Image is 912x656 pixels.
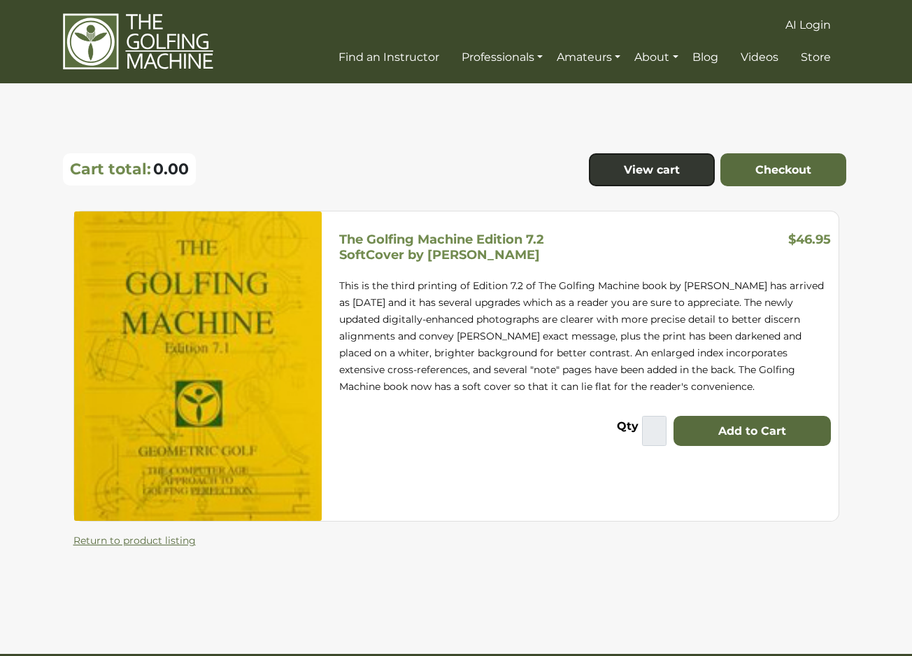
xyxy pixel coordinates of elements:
h3: $46.95 [788,232,831,252]
span: 0.00 [153,160,189,179]
span: Store [801,50,831,64]
span: Find an Instructor [339,50,439,64]
span: Blog [692,50,718,64]
h5: The Golfing Machine Edition 7.2 SoftCover by [PERSON_NAME] [339,232,544,263]
a: Find an Instructor [335,45,443,70]
a: View cart [589,153,715,187]
label: Qty [617,417,639,439]
p: This is the third printing of Edition 7.2 of The Golfing Machine book by [PERSON_NAME] has arrive... [339,277,832,395]
a: About [631,45,681,70]
a: Professionals [458,45,546,70]
a: Amateurs [553,45,624,70]
img: The Golfing Machine Edition 7.2 SoftCover by Homer Kelley [74,211,322,521]
span: AI Login [785,18,831,32]
a: AI Login [782,13,834,38]
a: Return to product listing [73,534,196,547]
a: Blog [689,45,722,70]
span: Videos [741,50,778,64]
a: Checkout [720,153,846,187]
p: Cart total: [70,160,151,179]
img: The Golfing Machine [63,13,213,71]
a: Videos [737,45,782,70]
a: Store [797,45,834,70]
button: Add to Cart [674,416,831,447]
